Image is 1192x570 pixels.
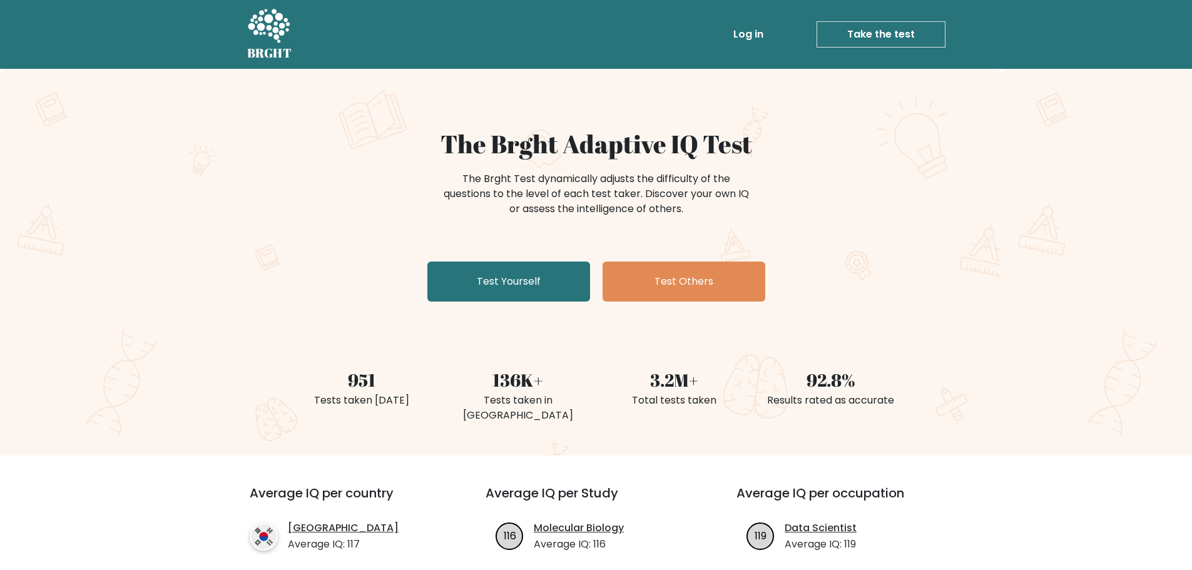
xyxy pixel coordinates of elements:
[817,21,945,48] a: Take the test
[447,393,589,423] div: Tests taken in [GEOGRAPHIC_DATA]
[447,367,589,393] div: 136K+
[604,367,745,393] div: 3.2M+
[785,521,857,536] a: Data Scientist
[291,367,432,393] div: 951
[755,528,767,542] text: 119
[760,367,902,393] div: 92.8%
[440,171,753,216] div: The Brght Test dynamically adjusts the difficulty of the questions to the level of each test take...
[250,486,441,516] h3: Average IQ per country
[760,393,902,408] div: Results rated as accurate
[604,393,745,408] div: Total tests taken
[288,521,399,536] a: [GEOGRAPHIC_DATA]
[504,528,516,542] text: 116
[728,22,768,47] a: Log in
[427,262,590,302] a: Test Yourself
[785,537,857,552] p: Average IQ: 119
[486,486,706,516] h3: Average IQ per Study
[291,393,432,408] div: Tests taken [DATE]
[288,537,399,552] p: Average IQ: 117
[291,129,902,159] h1: The Brght Adaptive IQ Test
[247,46,292,61] h5: BRGHT
[250,522,278,551] img: country
[247,5,292,64] a: BRGHT
[603,262,765,302] a: Test Others
[736,486,957,516] h3: Average IQ per occupation
[534,521,624,536] a: Molecular Biology
[534,537,624,552] p: Average IQ: 116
